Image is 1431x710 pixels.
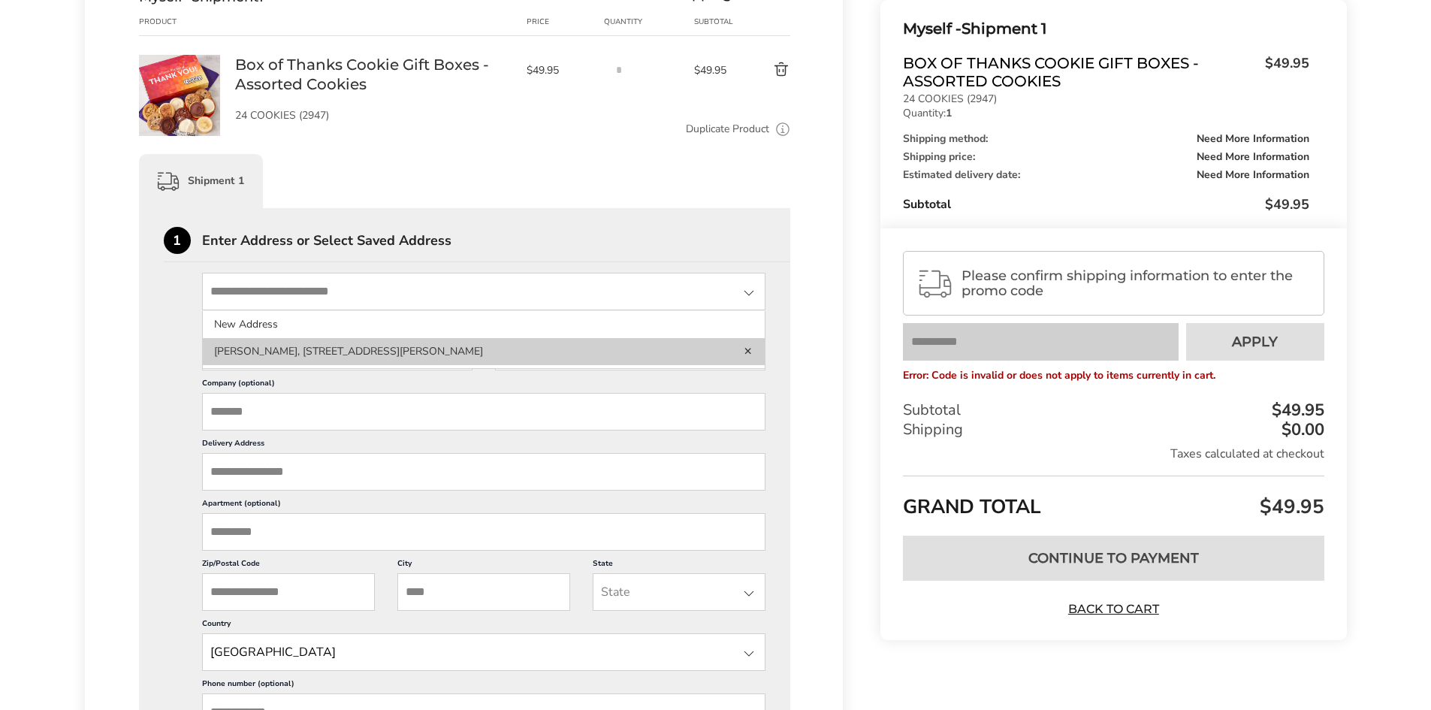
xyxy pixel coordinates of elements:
span: Box of Thanks Cookie Gift Boxes - Assorted Cookies [903,54,1257,90]
a: Duplicate Product [686,121,769,137]
label: Phone number (optional) [202,678,766,693]
span: $49.95 [1257,54,1309,86]
a: Box of Thanks Cookie Gift Boxes - Assorted Cookies [235,55,512,94]
a: Delete address [744,346,753,356]
p: 24 COOKIES (2947) [903,94,1309,104]
input: Company [202,393,766,431]
span: Need More Information [1197,170,1309,180]
div: Product [139,16,235,28]
input: Delivery Address [202,453,766,491]
li: New Address [203,311,765,338]
span: Apply [1232,335,1278,349]
p: 24 COOKIES (2947) [235,110,512,121]
div: Shipping [903,420,1324,440]
div: Subtotal [903,195,1309,213]
button: Apply [1186,323,1324,361]
label: Apartment (optional) [202,498,766,513]
div: $49.95 [1268,402,1324,418]
p: Error: Code is invalid or does not apply to items currently in cart. [903,368,1324,382]
div: Shipping price: [903,152,1309,162]
div: Taxes calculated at checkout [903,446,1324,462]
input: ZIP [202,573,375,611]
img: Box of Thanks Cookie Gift Boxes - Assorted Cookies [139,55,220,136]
div: 1 [164,227,191,254]
p: Quantity: [903,108,1309,119]
a: Box of Thanks Cookie Gift Boxes - Assorted Cookies$49.95 [903,54,1309,90]
span: Myself - [903,20,962,38]
div: Shipment 1 [139,154,263,208]
div: $0.00 [1278,421,1324,438]
span: $49.95 [527,63,597,77]
input: State [202,273,766,310]
span: $49.95 [1265,195,1309,213]
span: Need More Information [1197,134,1309,144]
span: $49.95 [1256,494,1324,520]
div: Price [527,16,605,28]
div: Estimated delivery date: [903,170,1309,180]
div: Subtotal [903,400,1324,420]
button: Continue to Payment [903,536,1324,581]
div: Quantity [604,16,694,28]
div: GRAND TOTAL [903,476,1324,524]
a: Box of Thanks Cookie Gift Boxes - Assorted Cookies [139,54,220,68]
div: Shipment 1 [903,17,1309,41]
div: Subtotal [694,16,738,28]
div: Shipping method: [903,134,1309,144]
span: Need More Information [1197,152,1309,162]
li: [PERSON_NAME], [STREET_ADDRESS][PERSON_NAME] [203,338,765,365]
input: Apartment [202,513,766,551]
span: $49.95 [694,63,738,77]
strong: 1 [946,106,952,120]
label: Company (optional) [202,378,766,393]
input: State [593,573,765,611]
label: Zip/Postal Code [202,558,375,573]
span: Please confirm shipping information to enter the promo code [962,268,1310,298]
a: Back to Cart [1061,601,1166,618]
input: City [397,573,570,611]
button: Delete product [738,61,790,79]
label: City [397,558,570,573]
input: Quantity input [604,55,634,85]
label: Delivery Address [202,438,766,453]
label: State [593,558,765,573]
label: Country [202,618,766,633]
input: State [202,633,766,671]
div: Enter Address or Select Saved Address [202,234,791,247]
